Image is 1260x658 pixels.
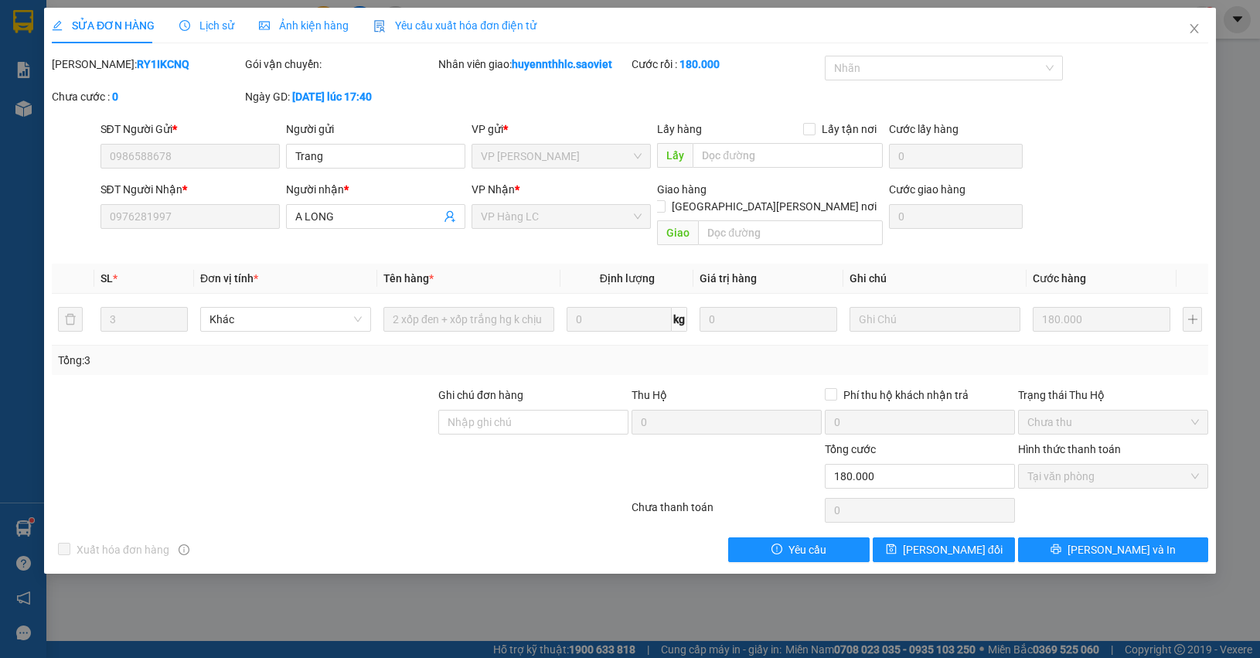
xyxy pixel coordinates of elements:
[889,123,959,135] label: Cước lấy hàng
[58,307,83,332] button: delete
[889,204,1022,229] input: Cước giao hàng
[52,56,242,73] div: [PERSON_NAME]:
[52,20,63,31] span: edit
[1018,443,1121,455] label: Hình thức thanh toán
[373,19,536,32] span: Yêu cầu xuất hóa đơn điện tử
[100,121,280,138] div: SĐT Người Gửi
[259,20,270,31] span: picture
[903,541,1003,558] span: [PERSON_NAME] đổi
[1018,387,1208,404] div: Trạng thái Thu Hộ
[700,307,837,332] input: 0
[438,56,628,73] div: Nhân viên giao:
[292,90,372,103] b: [DATE] lúc 17:40
[1051,544,1061,556] span: printer
[438,410,628,435] input: Ghi chú đơn hàng
[383,307,554,332] input: VD: Bàn, Ghế
[843,264,1027,294] th: Ghi chú
[632,56,822,73] div: Cước rồi :
[886,544,897,556] span: save
[630,499,823,526] div: Chưa thanh toán
[200,272,258,285] span: Đơn vị tính
[657,220,698,245] span: Giao
[472,121,651,138] div: VP gửi
[1188,22,1200,35] span: close
[209,308,362,331] span: Khác
[728,537,870,562] button: exclamation-circleYêu cầu
[657,123,702,135] span: Lấy hàng
[666,198,883,215] span: [GEOGRAPHIC_DATA][PERSON_NAME] nơi
[657,143,693,168] span: Lấy
[179,544,189,555] span: info-circle
[472,183,515,196] span: VP Nhận
[100,181,280,198] div: SĐT Người Nhận
[481,205,642,228] span: VP Hàng LC
[788,541,826,558] span: Yêu cầu
[771,544,782,556] span: exclamation-circle
[245,88,435,105] div: Ngày GD:
[1173,8,1216,51] button: Close
[1027,411,1199,434] span: Chưa thu
[1027,465,1199,488] span: Tại văn phòng
[679,58,720,70] b: 180.000
[70,541,175,558] span: Xuất hóa đơn hàng
[52,88,242,105] div: Chưa cước :
[700,272,757,285] span: Giá trị hàng
[373,20,386,32] img: icon
[693,143,883,168] input: Dọc đường
[1033,272,1086,285] span: Cước hàng
[444,210,456,223] span: user-add
[179,19,234,32] span: Lịch sử
[245,56,435,73] div: Gói vận chuyển:
[672,307,687,332] span: kg
[58,352,487,369] div: Tổng: 3
[52,19,155,32] span: SỬA ĐƠN HÀNG
[873,537,1014,562] button: save[PERSON_NAME] đổi
[137,58,189,70] b: RY1IKCNQ
[286,121,465,138] div: Người gửi
[1068,541,1176,558] span: [PERSON_NAME] và In
[850,307,1020,332] input: Ghi Chú
[286,181,465,198] div: Người nhận
[1033,307,1170,332] input: 0
[1183,307,1202,332] button: plus
[816,121,883,138] span: Lấy tận nơi
[179,20,190,31] span: clock-circle
[259,19,349,32] span: Ảnh kiện hàng
[1018,537,1208,562] button: printer[PERSON_NAME] và In
[383,272,434,285] span: Tên hàng
[438,389,523,401] label: Ghi chú đơn hàng
[657,183,707,196] span: Giao hàng
[112,90,118,103] b: 0
[512,58,612,70] b: huyennthhlc.saoviet
[698,220,883,245] input: Dọc đường
[837,387,975,404] span: Phí thu hộ khách nhận trả
[889,144,1022,169] input: Cước lấy hàng
[889,183,965,196] label: Cước giao hàng
[632,389,667,401] span: Thu Hộ
[100,272,113,285] span: SL
[825,443,876,455] span: Tổng cước
[600,272,655,285] span: Định lượng
[481,145,642,168] span: VP Gia Lâm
